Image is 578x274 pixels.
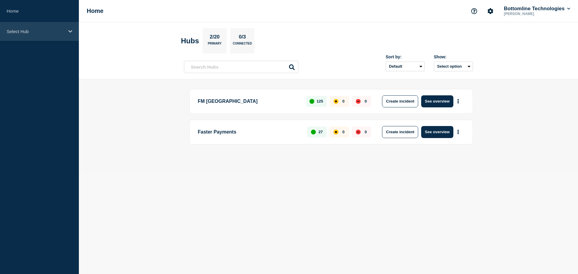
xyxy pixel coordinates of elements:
p: 0 [342,99,344,103]
p: 125 [317,99,323,103]
button: More actions [454,126,462,137]
button: More actions [454,96,462,107]
button: Support [468,5,480,17]
p: [PERSON_NAME] [503,12,565,16]
input: Search Hubs [184,61,298,73]
button: Account settings [484,5,497,17]
p: 0 [365,99,367,103]
div: up [311,130,316,134]
button: Create incident [382,126,418,138]
select: Sort by [386,62,425,71]
p: 2/20 [207,34,222,42]
p: FM [GEOGRAPHIC_DATA] [198,95,299,107]
p: Connected [233,42,252,48]
button: See overview [421,95,453,107]
h1: Home [87,8,104,14]
div: Sort by: [386,54,425,59]
div: down [356,99,361,104]
p: Select Hub [7,29,64,34]
div: affected [334,130,338,134]
button: Create incident [382,95,418,107]
button: Select option [434,62,473,71]
p: 0 [342,130,344,134]
div: affected [334,99,338,104]
button: See overview [421,126,453,138]
p: 0 [365,130,367,134]
p: 27 [319,130,323,134]
div: Show: [434,54,473,59]
h2: Hubs [181,37,199,45]
button: Bottomline Technologies [503,6,571,12]
p: Primary [208,42,222,48]
p: Faster Payments [198,126,300,138]
div: up [309,99,314,104]
div: down [356,130,361,134]
p: 0/3 [237,34,248,42]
